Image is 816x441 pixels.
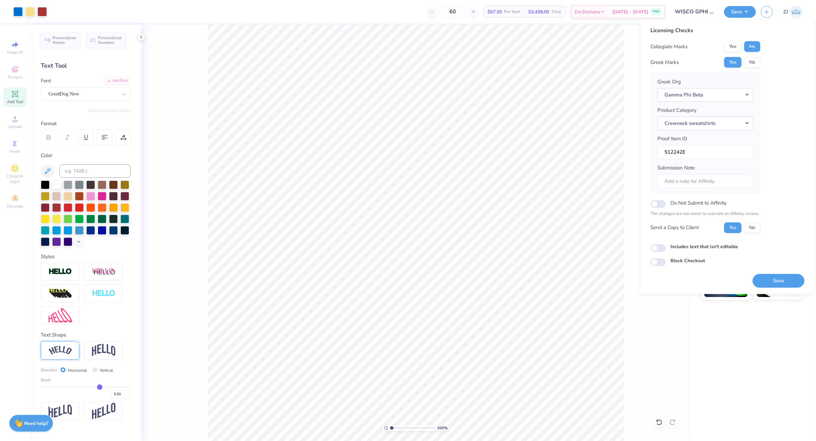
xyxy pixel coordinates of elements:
span: Per Item [504,8,520,15]
div: Styles [41,253,130,261]
span: Bend [41,377,50,383]
button: Yes [724,222,741,233]
span: Direction [41,367,57,373]
label: Greek Org [657,78,681,86]
button: Gamma Phi Beta [657,88,753,102]
span: $57.30 [487,8,502,15]
div: Format [41,120,131,128]
div: Text Tool [41,61,130,70]
img: Rise [92,403,115,419]
span: FREE [652,9,659,14]
button: Yes [724,41,741,52]
img: Free Distort [49,308,72,322]
img: Arc [49,346,72,355]
label: Submission Note [657,164,695,172]
label: Vertical [100,367,113,373]
span: $3,438.00 [528,8,549,15]
div: Greek Marks [650,59,679,66]
span: Clipart & logos [3,173,27,184]
button: No [744,222,760,233]
div: Color [41,152,130,159]
button: Crewneck sweatshirts [657,117,753,130]
div: Collegiate Marks [650,43,688,51]
label: Includes text that isn't editable [670,243,738,250]
span: Personalized Names [53,35,76,45]
span: Personalized Numbers [98,35,122,45]
span: Est. Delivery [575,8,600,15]
span: [DATE] - [DATE] [612,8,648,15]
div: Send a Copy to Client [650,224,699,231]
span: Decorate [7,204,23,209]
div: Text Shape [41,331,130,339]
span: Total [551,8,561,15]
label: Product Category [657,106,697,114]
img: Flag [49,405,72,418]
span: ZJ [783,8,788,16]
img: Zhor Junavee Antocan [790,5,803,18]
label: Proof Item ID [657,135,687,143]
label: Block Checkout [670,257,705,264]
button: Switch to Greek Letters [89,108,130,113]
a: ZJ [783,5,803,18]
input: Add a note for Affinity [657,174,753,189]
input: e.g. 7428 c [60,164,130,178]
img: Shadow [92,268,115,276]
span: Add Text [7,99,23,104]
label: Font [41,77,51,85]
button: Save [724,6,756,18]
label: Do Not Submit to Affinity [670,199,727,207]
img: Arch [92,344,115,357]
div: Licensing Checks [650,26,760,34]
div: Add Font [104,77,130,85]
label: Horizontal [68,367,87,373]
button: Save [752,274,804,288]
span: 100 % [437,425,448,431]
img: Negative Space [92,290,115,297]
button: No [744,57,760,68]
button: Yes [724,57,741,68]
span: Greek [10,149,20,154]
img: Stroke [49,268,72,276]
span: Designs [8,74,22,80]
button: No [744,41,760,52]
strong: Need help? [24,420,49,427]
p: The changes are too minor to warrant an Affinity review. [650,211,760,217]
input: Untitled Design [670,5,719,18]
span: Upload [8,124,22,129]
img: 3d Illusion [49,288,72,299]
input: – – [440,6,466,18]
span: Image AI [7,50,23,55]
